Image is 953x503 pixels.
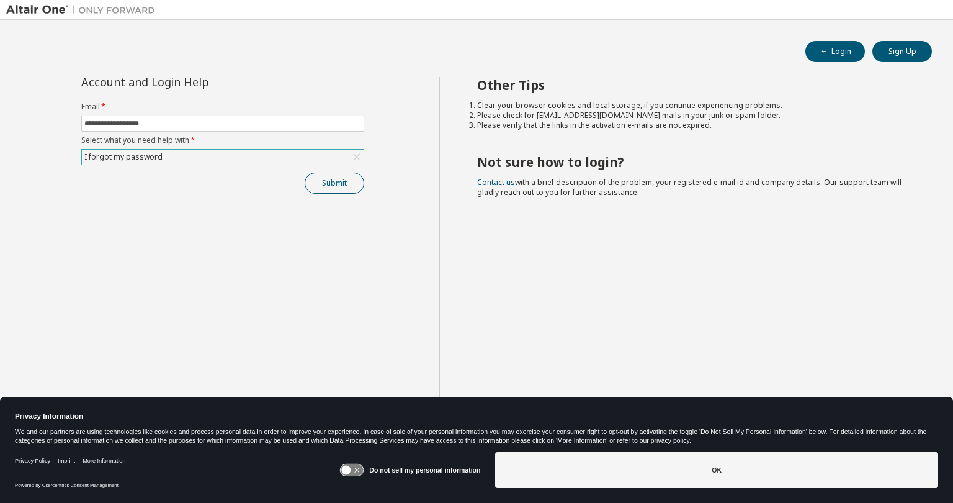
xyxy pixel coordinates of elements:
div: I forgot my password [82,150,364,165]
button: Login [805,41,865,62]
li: Please check for [EMAIL_ADDRESS][DOMAIN_NAME] mails in your junk or spam folder. [477,111,910,120]
div: Account and Login Help [81,77,308,87]
button: Sign Up [872,41,932,62]
span: with a brief description of the problem, your registered e-mail id and company details. Our suppo... [477,177,902,197]
li: Clear your browser cookies and local storage, if you continue experiencing problems. [477,101,910,111]
button: Submit [305,173,364,194]
img: Altair One [6,4,161,16]
label: Select what you need help with [81,135,364,145]
li: Please verify that the links in the activation e-mails are not expired. [477,120,910,130]
h2: Not sure how to login? [477,154,910,170]
h2: Other Tips [477,77,910,93]
a: Contact us [477,177,515,188]
div: I forgot my password [83,150,164,164]
label: Email [81,102,364,112]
